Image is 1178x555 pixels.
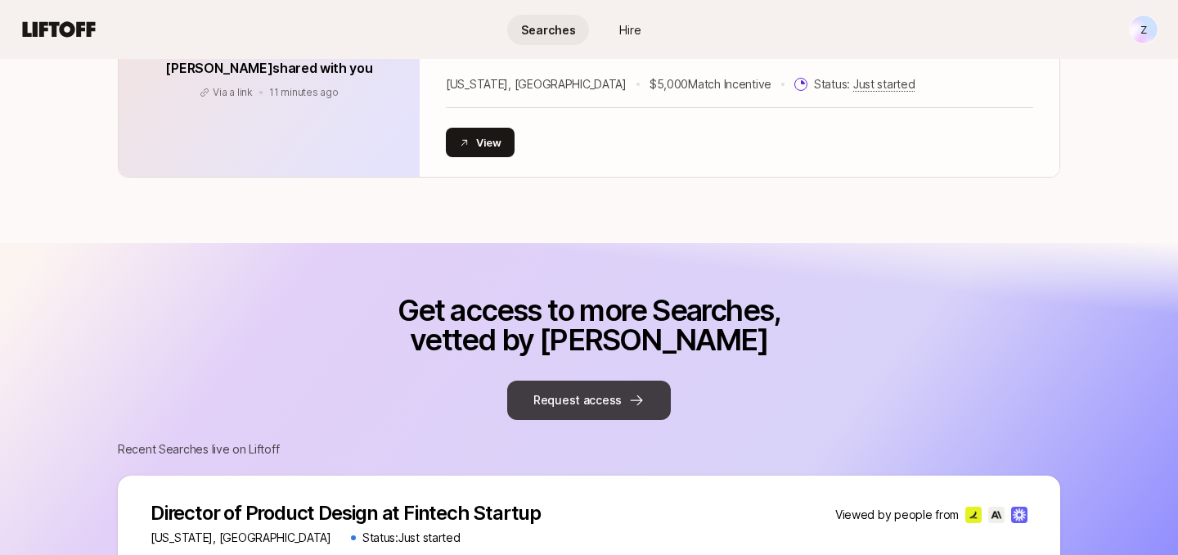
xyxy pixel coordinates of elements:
p: $5,000 Match Incentive [650,74,771,94]
img: Loom [1011,507,1027,523]
button: Request access [507,381,671,420]
span: [PERSON_NAME] shared with you [165,60,372,76]
p: Recent Searches live on Liftoff [118,440,1060,459]
a: Hire [589,15,671,45]
p: Viewed by people from [835,505,959,525]
p: Z [1140,20,1147,39]
span: August 12, 2025 6:09pm [269,86,339,98]
p: Status: [814,74,915,94]
span: Searches [521,21,576,38]
span: Just started [853,77,915,92]
img: Ramp [965,507,982,523]
p: Status: Just started [362,528,461,548]
p: Director of Product Design at Fintech Startup [151,502,541,525]
p: Get access to more Searches, vetted by [PERSON_NAME] [389,296,789,354]
a: Searches [507,15,589,45]
p: [US_STATE], [GEOGRAPHIC_DATA] [446,74,627,94]
button: Z [1129,15,1158,44]
button: View [446,128,515,157]
p: [US_STATE], [GEOGRAPHIC_DATA] [151,528,331,548]
img: Anthropic [988,507,1005,523]
span: Hire [619,21,641,38]
p: Via a link [213,85,253,100]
